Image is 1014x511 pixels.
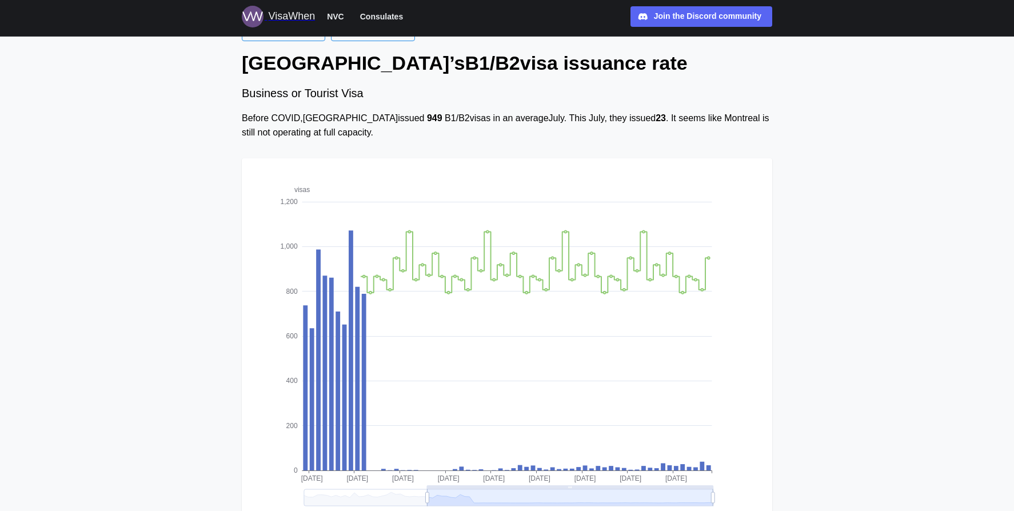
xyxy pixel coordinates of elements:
[654,10,761,23] div: Join the Discord community
[242,6,264,27] img: Logo for VisaWhen
[322,9,349,24] button: NVC
[242,85,772,102] div: Business or Tourist Visa
[620,474,641,482] text: [DATE]
[355,9,408,24] button: Consulates
[242,6,315,27] a: Logo for VisaWhen VisaWhen
[392,474,414,482] text: [DATE]
[346,474,368,482] text: [DATE]
[574,474,596,482] text: [DATE]
[438,474,460,482] text: [DATE]
[286,287,298,295] text: 800
[242,111,772,140] div: Before COVID, [GEOGRAPHIC_DATA] issued B1/B2 visas in an average July . This July , they issued ....
[665,474,687,482] text: [DATE]
[630,6,772,27] a: Join the Discord community
[286,421,298,429] text: 200
[242,50,772,75] h1: [GEOGRAPHIC_DATA] ’s B1/B2 visa issuance rate
[529,474,550,482] text: [DATE]
[327,10,344,23] span: NVC
[281,198,298,206] text: 1,200
[268,9,315,25] div: VisaWhen
[483,474,505,482] text: [DATE]
[427,113,442,123] strong: 949
[294,466,298,474] text: 0
[360,10,403,23] span: Consulates
[301,474,323,482] text: [DATE]
[656,113,666,123] strong: 23
[286,332,298,340] text: 600
[286,377,298,385] text: 400
[281,242,298,250] text: 1,000
[294,186,310,194] text: visas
